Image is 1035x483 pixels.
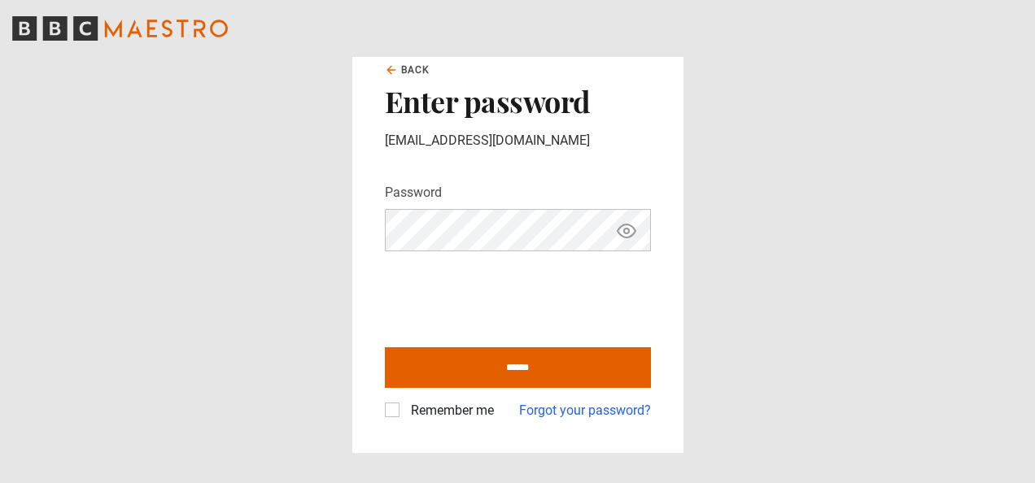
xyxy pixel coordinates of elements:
button: Show password [613,216,640,245]
p: [EMAIL_ADDRESS][DOMAIN_NAME] [385,131,651,150]
a: Back [385,63,430,77]
label: Password [385,183,442,202]
iframe: reCAPTCHA [385,264,632,328]
a: Forgot your password? [519,401,651,420]
span: Back [401,63,430,77]
label: Remember me [404,401,494,420]
svg: BBC Maestro [12,16,228,41]
h2: Enter password [385,84,651,118]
